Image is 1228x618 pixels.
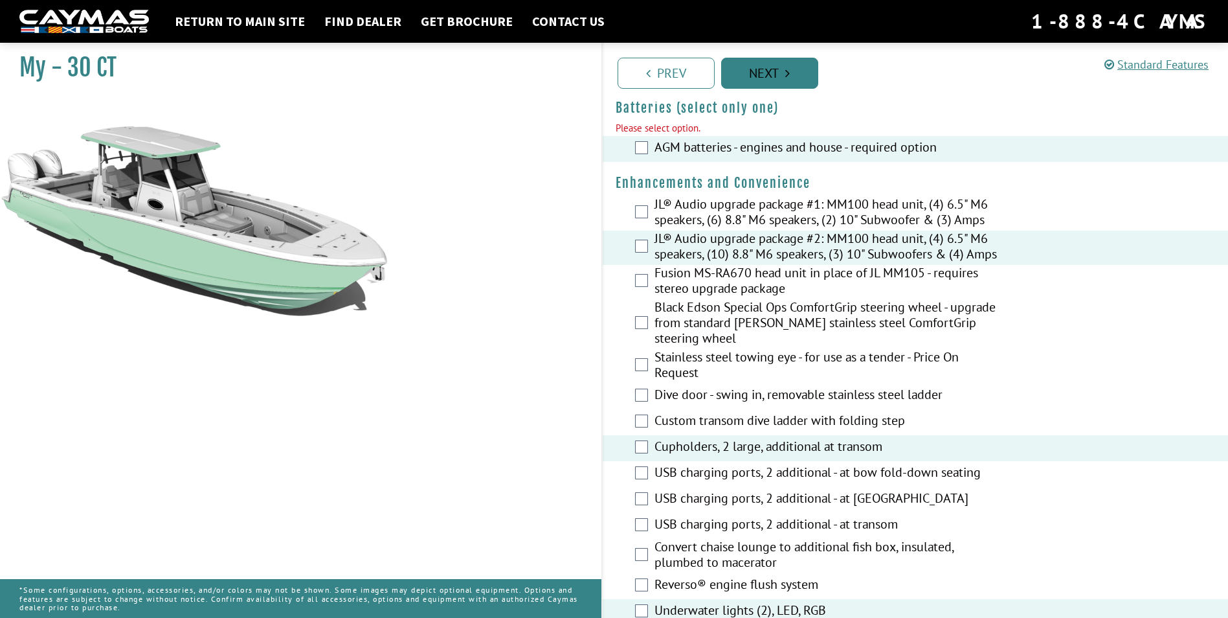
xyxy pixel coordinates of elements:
[618,58,715,89] a: Prev
[654,196,999,231] label: JL® Audio upgrade package #1: MM100 head unit, (4) 6.5" M6 speakers, (6) 8.8" M6 speakers, (2) 10...
[414,13,519,30] a: Get Brochure
[318,13,408,30] a: Find Dealer
[654,439,999,457] label: Cupholders, 2 large, additional at transom
[721,58,818,89] a: Next
[19,53,569,82] h1: My - 30 CT
[19,579,582,618] p: *Some configurations, options, accessories, and/or colors may not be shown. Some images may depic...
[654,139,999,158] label: AGM batteries - engines and house - required option
[654,577,999,595] label: Reverso® engine flush system
[526,13,611,30] a: Contact Us
[1104,57,1209,72] a: Standard Features
[654,464,999,483] label: USB charging ports, 2 additional - at bow fold-down seating
[616,100,1216,116] h4: Batteries (select only one)
[19,10,149,34] img: white-logo-c9c8dbefe5ff5ceceb0f0178aa75bf4bb51f6bca0971e226c86eb53dfe498488.png
[654,516,999,535] label: USB charging ports, 2 additional - at transom
[1031,7,1209,36] div: 1-888-4CAYMAS
[168,13,311,30] a: Return to main site
[654,231,999,265] label: JL® Audio upgrade package #2: MM100 head unit, (4) 6.5" M6 speakers, (10) 8.8" M6 speakers, (3) 1...
[654,387,999,406] label: Dive door - swing in, removable stainless steel ladder
[654,265,999,299] label: Fusion MS-RA670 head unit in place of JL MM105 - requires stereo upgrade package
[616,175,1216,191] h4: Enhancements and Convenience
[616,121,1216,136] div: Please select option.
[654,490,999,509] label: USB charging ports, 2 additional - at [GEOGRAPHIC_DATA]
[654,299,999,349] label: Black Edson Special Ops ComfortGrip steering wheel - upgrade from standard [PERSON_NAME] stainles...
[654,349,999,383] label: Stainless steel towing eye - for use as a tender - Price On Request
[654,539,999,573] label: Convert chaise lounge to additional fish box, insulated, plumbed to macerator
[654,413,999,431] label: Custom transom dive ladder with folding step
